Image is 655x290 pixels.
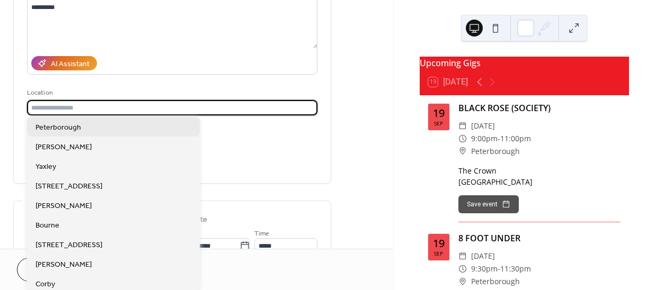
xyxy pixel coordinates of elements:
span: 9:00pm [471,132,498,145]
div: 19 [433,108,445,119]
div: ​ [458,275,467,288]
div: ​ [458,132,467,145]
span: Yaxley [36,161,56,172]
span: [DATE] [471,120,495,132]
div: Sep [434,251,443,256]
span: Peterborough [471,275,520,288]
span: Peterborough [36,122,81,133]
span: Time [254,228,269,239]
span: [PERSON_NAME] [36,141,92,152]
span: [STREET_ADDRESS] [36,180,102,192]
div: ​ [458,120,467,132]
div: 8 FOOT UNDER [458,232,621,244]
span: - [498,132,500,145]
div: ​ [458,145,467,158]
span: - [498,262,500,275]
button: AI Assistant [31,56,97,70]
div: BLACK ROSE (SOCIETY) [458,102,621,114]
span: Corby [36,278,55,289]
div: ​ [458,250,467,262]
span: [DATE] [471,250,495,262]
span: 11:00pm [500,132,531,145]
div: 19 [433,238,445,249]
button: Cancel [17,258,82,282]
div: ​ [458,262,467,275]
span: [STREET_ADDRESS] [36,239,102,250]
span: 11:30pm [500,262,531,275]
span: 9:30pm [471,262,498,275]
div: Location [27,87,315,98]
div: Upcoming Gigs [420,57,629,69]
span: Peterborough [471,145,520,158]
span: Bourne [36,220,59,231]
button: Save event [458,195,519,213]
span: [PERSON_NAME] [36,259,92,270]
div: Sep [434,121,443,126]
div: AI Assistant [51,59,90,70]
span: [PERSON_NAME] [36,200,92,211]
div: The Crown [GEOGRAPHIC_DATA] [458,165,621,187]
